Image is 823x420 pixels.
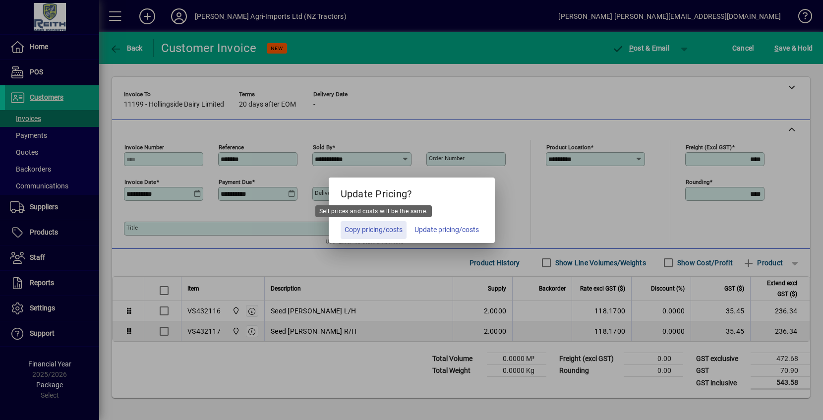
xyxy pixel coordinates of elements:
span: Update pricing/costs [414,225,479,235]
button: Update pricing/costs [411,221,483,239]
div: Sell prices and costs will be the same. [315,205,432,217]
button: Copy pricing/costs [341,221,407,239]
h5: Update Pricing? [329,178,495,206]
span: Copy pricing/costs [345,225,403,235]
